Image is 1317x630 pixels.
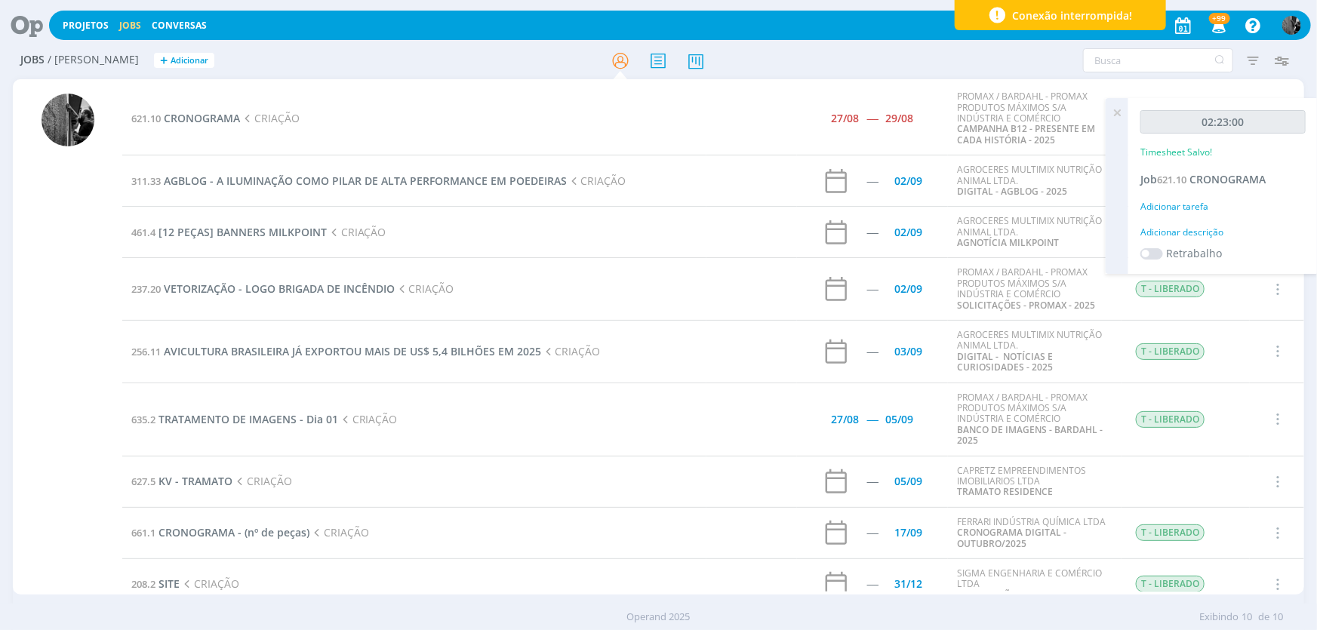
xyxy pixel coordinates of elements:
[1140,172,1266,186] a: Job621.10CRONOGRAMA
[831,414,859,425] div: 27/08
[158,525,309,539] span: CRONOGRAMA - (nº de peças)
[1136,281,1205,297] span: T - LIBERADO
[1083,48,1233,72] input: Busca
[1282,12,1302,38] button: P
[131,174,567,188] a: 311.33AGBLOG - A ILUMINAÇÃO COMO PILAR DE ALTA PERFORMANCE EM POEDEIRAS
[957,568,1112,601] div: SIGMA ENGENHARIA E COMÉRCIO LTDA
[894,527,922,538] div: 17/09
[957,526,1066,549] a: CRONOGRAMA DIGITAL - OUTUBRO/2025
[1166,245,1222,261] label: Retrabalho
[131,412,338,426] a: 635.2TRATAMENTO DE IMAGENS - Dia 01
[1202,12,1233,39] button: +99
[1013,8,1133,23] span: Conexão interrompida!
[131,225,327,239] a: 461.4[12 PEÇAS] BANNERS MILKPOINT
[957,423,1103,447] a: BANCO DE IMAGENS - BARDAHL - 2025
[131,474,232,488] a: 627.5KV - TRAMATO
[395,281,454,296] span: CRIAÇÃO
[131,226,155,239] span: 461.4
[1140,146,1212,159] p: Timesheet Salvo!
[894,227,922,238] div: 02/09
[957,299,1095,312] a: SOLICITAÇÕES - PROMAX - 2025
[957,185,1067,198] a: DIGITAL - AGBLOG - 2025
[957,267,1112,311] div: PROMAX / BARDAHL - PROMAX PRODUTOS MÁXIMOS S/A INDÚSTRIA E COMÉRCIO
[1140,226,1306,239] div: Adicionar descrição
[158,576,180,591] span: SITE
[957,392,1112,447] div: PROMAX / BARDAHL - PROMAX PRODUTOS MÁXIMOS S/A INDÚSTRIA E COMÉRCIO
[957,350,1053,373] a: DIGITAL - NOTÍCIAS E CURIOSIDADES - 2025
[171,56,208,66] span: Adicionar
[147,20,211,32] button: Conversas
[158,225,327,239] span: [12 PEÇAS] BANNERS MILKPOINT
[131,281,395,296] a: 237.20VETORIZAÇÃO - LOGO BRIGADA DE INCÊNDIO
[567,174,626,188] span: CRIAÇÃO
[164,174,567,188] span: AGBLOG - A ILUMINAÇÃO COMO PILAR DE ALTA PERFORMANCE EM POEDEIRAS
[1209,13,1230,24] span: +99
[240,111,299,125] span: CRIAÇÃO
[309,525,368,539] span: CRIAÇÃO
[164,344,541,358] span: AVICULTURA BRASILEIRA JÁ EXPORTOU MAIS DE US$ 5,4 BILHÕES EM 2025
[63,19,109,32] a: Projetos
[894,476,922,487] div: 05/09
[957,236,1059,249] a: AGNOTÍCIA MILKPOINT
[957,164,1112,197] div: AGROCERES MULTIMIX NUTRIÇÃO ANIMAL LTDA.
[866,476,878,487] div: -----
[58,20,113,32] button: Projetos
[154,53,214,69] button: +Adicionar
[885,414,913,425] div: 05/09
[1136,524,1205,541] span: T - LIBERADO
[957,91,1112,146] div: PROMAX / BARDAHL - PROMAX PRODUTOS MÁXIMOS S/A INDÚSTRIA E COMÉRCIO
[131,576,180,591] a: 208.2SITE
[541,344,600,358] span: CRIAÇÃO
[131,345,161,358] span: 256.11
[894,346,922,357] div: 03/09
[1140,200,1306,214] div: Adicionar tarefa
[885,113,913,124] div: 29/08
[1136,576,1205,592] span: T - LIBERADO
[957,216,1112,248] div: AGROCERES MULTIMIX NUTRIÇÃO ANIMAL LTDA.
[158,474,232,488] span: KV - TRAMATO
[1282,16,1301,35] img: P
[131,525,309,539] a: 661.1CRONOGRAMA - (nº de peças)
[180,576,238,591] span: CRIAÇÃO
[894,284,922,294] div: 02/09
[115,20,146,32] button: Jobs
[957,466,1112,498] div: CAPRETZ EMPREENDIMENTOS IMOBILIARIOS LTDA
[338,412,397,426] span: CRIAÇÃO
[957,122,1095,146] a: CAMPANHA B12 - PRESENTE EM CADA HISTÓRIA - 2025
[866,176,878,186] div: -----
[894,176,922,186] div: 02/09
[1272,610,1283,625] span: 10
[957,485,1053,498] a: TRAMATO RESIDENCE
[866,579,878,589] div: -----
[1136,411,1205,428] span: T - LIBERADO
[131,112,161,125] span: 621.10
[957,589,1069,601] a: SOLICITAÇÕES PONTUAIS
[131,577,155,591] span: 208.2
[164,281,395,296] span: VETORIZAÇÃO - LOGO BRIGADA DE INCÊNDIO
[1136,343,1205,360] span: T - LIBERADO
[42,94,94,146] img: P
[866,111,878,125] span: -----
[866,227,878,238] div: -----
[957,330,1112,373] div: AGROCERES MULTIMIX NUTRIÇÃO ANIMAL LTDA.
[1189,172,1266,186] span: CRONOGRAMA
[131,174,161,188] span: 311.33
[131,526,155,539] span: 661.1
[131,413,155,426] span: 635.2
[20,54,45,66] span: Jobs
[152,19,207,32] a: Conversas
[1242,610,1252,625] span: 10
[894,579,922,589] div: 31/12
[131,475,155,488] span: 627.5
[48,54,139,66] span: / [PERSON_NAME]
[131,344,541,358] a: 256.11AVICULTURA BRASILEIRA JÁ EXPORTOU MAIS DE US$ 5,4 BILHÕES EM 2025
[164,111,240,125] span: CRONOGRAMA
[160,53,168,69] span: +
[866,346,878,357] div: -----
[866,284,878,294] div: -----
[957,517,1112,549] div: FERRARI INDÚSTRIA QUÍMICA LTDA
[831,113,859,124] div: 27/08
[1199,610,1239,625] span: Exibindo
[1157,173,1186,186] span: 621.10
[119,19,141,32] a: Jobs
